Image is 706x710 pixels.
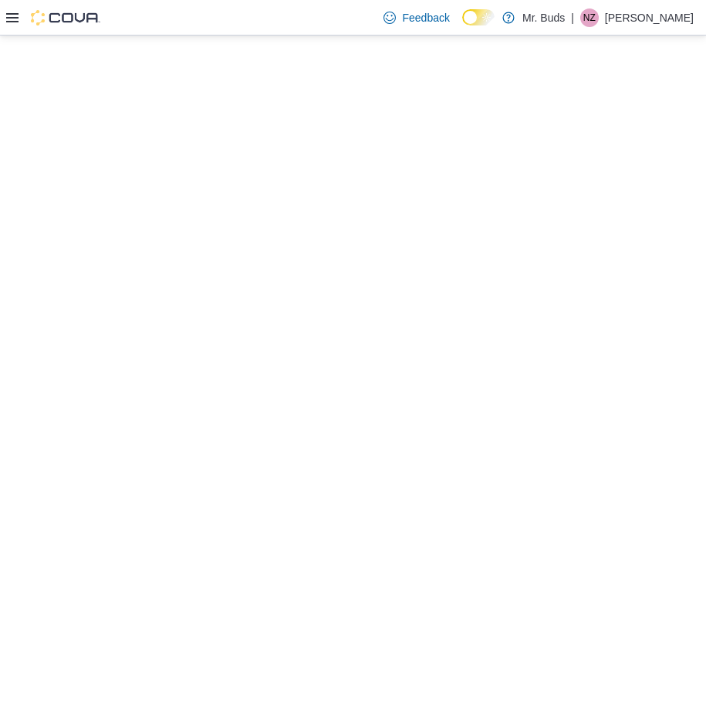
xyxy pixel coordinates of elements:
span: NZ [583,8,596,27]
p: | [571,8,574,27]
p: [PERSON_NAME] [605,8,694,27]
div: Norman Zoelzer [580,8,599,27]
input: Dark Mode [462,9,495,25]
span: Dark Mode [462,25,463,26]
span: Feedback [402,10,449,25]
p: Mr. Buds [522,8,565,27]
a: Feedback [377,2,455,33]
img: Cova [31,10,100,25]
